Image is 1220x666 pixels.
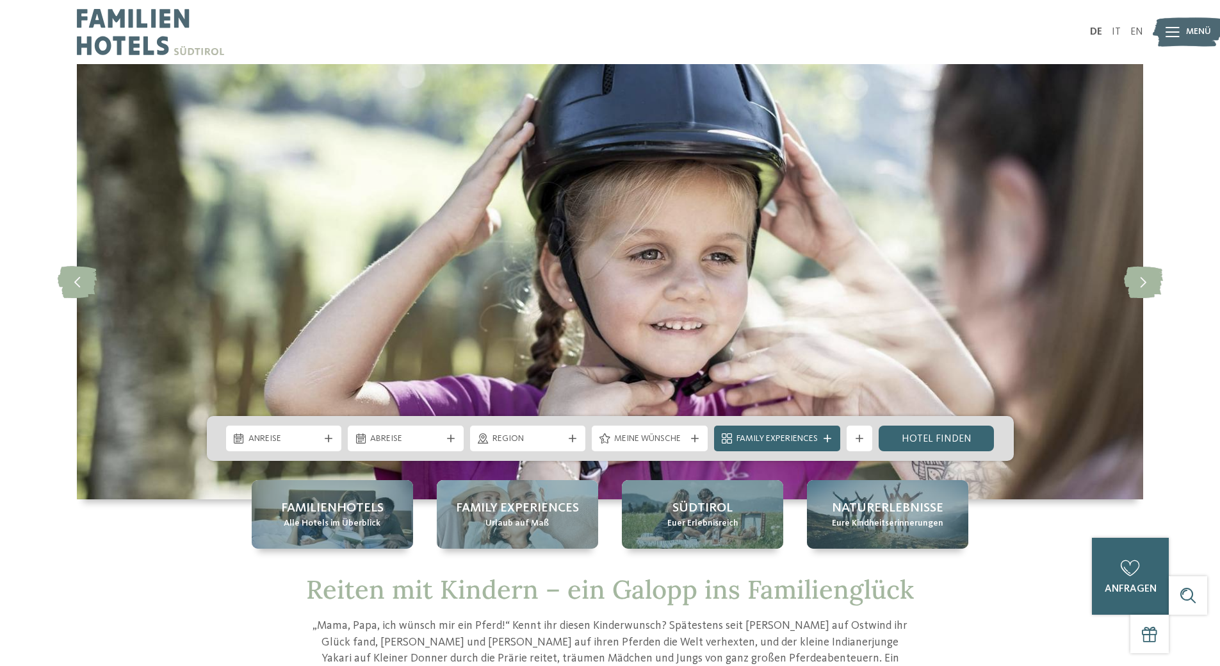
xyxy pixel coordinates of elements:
[437,480,598,549] a: Reiten mit Kindern in Südtirol Family Experiences Urlaub auf Maß
[1092,538,1169,615] a: anfragen
[492,433,564,445] span: Region
[1130,27,1143,37] a: EN
[1090,27,1102,37] a: DE
[284,517,380,530] span: Alle Hotels im Überblick
[281,499,384,517] span: Familienhotels
[248,433,320,445] span: Anreise
[614,433,685,445] span: Meine Wünsche
[672,499,733,517] span: Südtirol
[879,426,995,451] a: Hotel finden
[736,433,818,445] span: Family Experiences
[370,433,441,445] span: Abreise
[485,517,549,530] span: Urlaub auf Maß
[667,517,738,530] span: Euer Erlebnisreich
[807,480,968,549] a: Reiten mit Kindern in Südtirol Naturerlebnisse Eure Kindheitserinnerungen
[252,480,413,549] a: Reiten mit Kindern in Südtirol Familienhotels Alle Hotels im Überblick
[1112,27,1121,37] a: IT
[306,573,914,606] span: Reiten mit Kindern – ein Galopp ins Familienglück
[456,499,579,517] span: Family Experiences
[1105,584,1157,594] span: anfragen
[832,499,943,517] span: Naturerlebnisse
[832,517,943,530] span: Eure Kindheitserinnerungen
[1186,26,1211,38] span: Menü
[77,64,1143,499] img: Reiten mit Kindern in Südtirol
[622,480,783,549] a: Reiten mit Kindern in Südtirol Südtirol Euer Erlebnisreich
